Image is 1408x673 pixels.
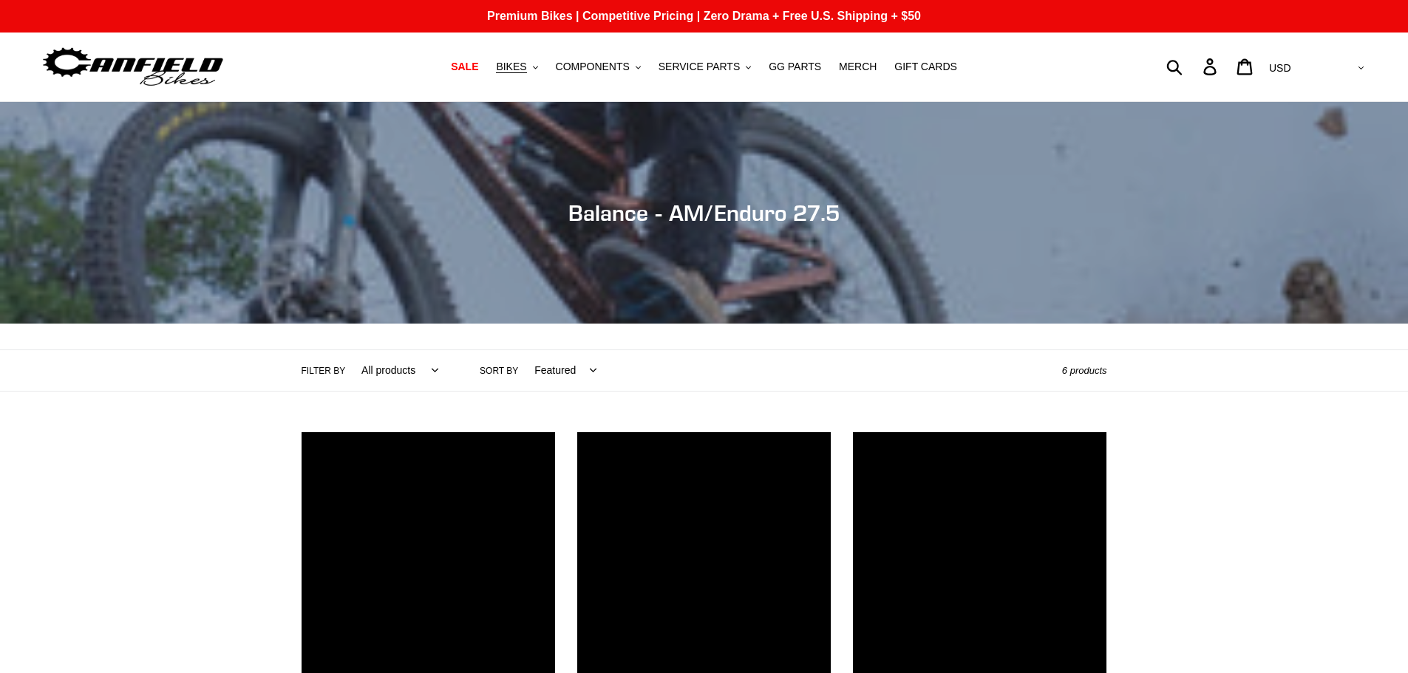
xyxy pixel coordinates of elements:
[1062,365,1107,376] span: 6 products
[302,364,346,378] label: Filter by
[887,57,965,77] a: GIFT CARDS
[443,57,486,77] a: SALE
[761,57,829,77] a: GG PARTS
[489,57,545,77] button: BIKES
[556,61,630,73] span: COMPONENTS
[839,61,877,73] span: MERCH
[894,61,957,73] span: GIFT CARDS
[548,57,648,77] button: COMPONENTS
[651,57,758,77] button: SERVICE PARTS
[659,61,740,73] span: SERVICE PARTS
[568,199,840,226] span: Balance - AM/Enduro 27.5
[769,61,821,73] span: GG PARTS
[480,364,518,378] label: Sort by
[1174,50,1212,83] input: Search
[831,57,884,77] a: MERCH
[451,61,478,73] span: SALE
[496,61,526,73] span: BIKES
[41,44,225,90] img: Canfield Bikes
